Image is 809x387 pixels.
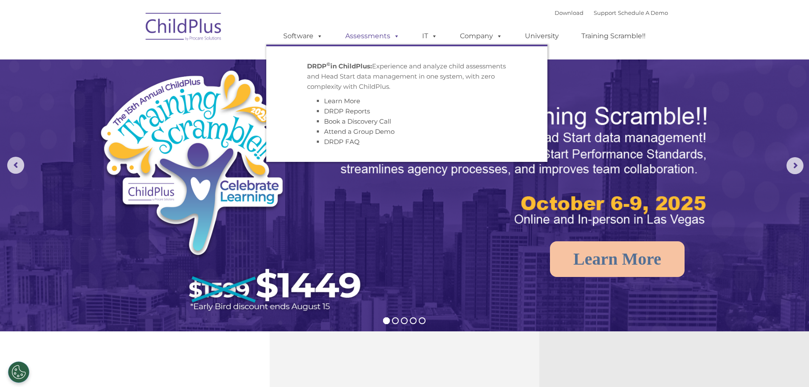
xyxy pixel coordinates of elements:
[555,9,668,16] font: |
[324,97,360,105] a: Learn More
[594,9,616,16] a: Support
[307,61,507,92] p: Experience and analyze child assessments and Head Start data management in one system, with zero ...
[767,346,809,387] div: Widget de chat
[324,127,395,136] a: Attend a Group Demo
[324,117,391,125] a: Book a Discovery Call
[324,107,370,115] a: DRDP Reports
[118,56,144,62] span: Last name
[555,9,583,16] a: Download
[767,346,809,387] iframe: Chat Widget
[307,62,372,70] strong: DRDP in ChildPlus:
[327,61,330,67] sup: ©
[451,28,511,45] a: Company
[275,28,331,45] a: Software
[8,362,29,383] button: Cookies Settings
[141,7,226,49] img: ChildPlus by Procare Solutions
[324,138,360,146] a: DRDP FAQ
[118,91,154,97] span: Phone number
[414,28,446,45] a: IT
[573,28,654,45] a: Training Scramble!!
[618,9,668,16] a: Schedule A Demo
[337,28,408,45] a: Assessments
[516,28,567,45] a: University
[550,241,685,277] a: Learn More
